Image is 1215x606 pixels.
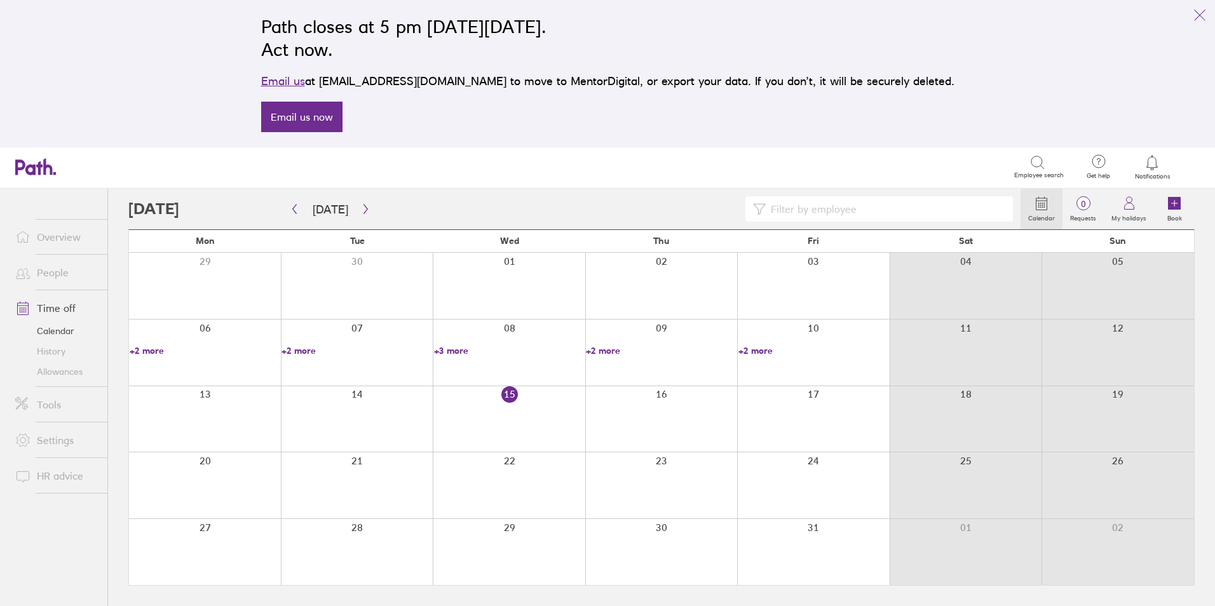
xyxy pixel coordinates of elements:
a: Email us now [261,102,343,132]
span: Fri [808,236,819,246]
span: Sun [1110,236,1126,246]
span: Notifications [1132,173,1173,180]
a: +2 more [738,345,889,356]
p: at [EMAIL_ADDRESS][DOMAIN_NAME] to move to MentorDigital, or export your data. If you don’t, it w... [261,72,954,90]
a: +2 more [282,345,432,356]
a: My holidays [1104,189,1154,229]
a: Calendar [5,321,107,341]
span: Thu [653,236,669,246]
button: [DATE] [302,199,358,220]
a: History [5,341,107,361]
a: +3 more [434,345,585,356]
label: Calendar [1021,211,1062,222]
a: Calendar [1021,189,1062,229]
a: Book [1154,189,1195,229]
h2: Path closes at 5 pm [DATE][DATE]. Act now. [261,15,954,61]
a: HR advice [5,463,107,488]
span: Get help [1078,172,1119,180]
span: Wed [500,236,519,246]
span: Sat [959,236,973,246]
label: Requests [1062,211,1104,222]
a: People [5,260,107,285]
a: Notifications [1132,154,1173,180]
a: Overview [5,224,107,250]
a: Time off [5,295,107,321]
label: Book [1160,211,1190,222]
span: Mon [196,236,215,246]
span: 0 [1062,199,1104,209]
span: Employee search [1014,172,1064,179]
a: Email us [261,74,305,88]
span: Tue [350,236,365,246]
a: +2 more [130,345,280,356]
a: 0Requests [1062,189,1104,229]
input: Filter by employee [766,197,1005,221]
a: Tools [5,392,107,417]
label: My holidays [1104,211,1154,222]
a: Allowances [5,361,107,382]
a: +2 more [586,345,736,356]
a: Settings [5,428,107,453]
div: Search [142,161,175,172]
